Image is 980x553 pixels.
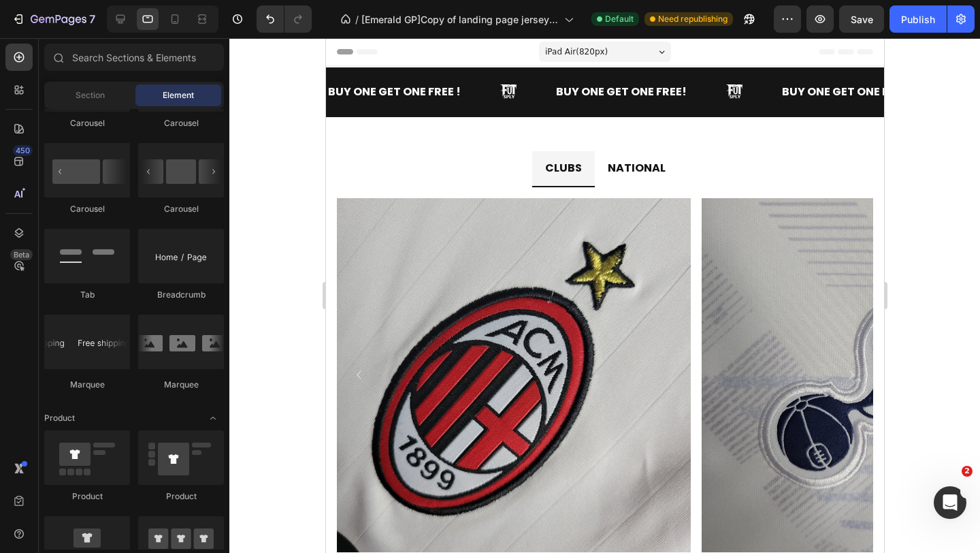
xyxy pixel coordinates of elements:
div: Carousel [138,203,224,215]
div: Marquee [138,379,224,391]
iframe: Intercom live chat [934,486,966,519]
strong: CLUBS [219,122,256,138]
span: Default [605,13,634,25]
div: Marquee [44,379,130,391]
div: Product [44,490,130,503]
div: Carousel [44,203,130,215]
div: Publish [901,12,935,27]
div: Undo/Redo [257,5,312,33]
button: 7 [5,5,101,33]
button: Carousel Back Arrow [22,326,44,348]
div: 450 [13,145,33,156]
p: BUY ONE GET ONE FREE ! [456,44,589,64]
p: 7 [89,11,95,27]
span: Element [163,89,194,101]
span: Section [76,89,105,101]
div: Carousel [138,117,224,129]
span: Save [851,14,873,25]
span: Toggle open [202,407,224,429]
div: Product [138,490,224,503]
input: Search Sections & Elements [44,44,224,71]
div: Breadcrumb [138,289,224,301]
span: [Emerald GP]Copy of landing page jersey shit [361,12,559,27]
button: Publish [889,5,947,33]
img: gempages_574585428166837092-24165ee2-e1a8-4c86-9bd1-4b8eeb1d7854.jpg [11,160,365,514]
img: gempages_574585428166837092-9200dba3-546b-4928-8bb2-7ee2c12beba0.jpg [376,160,730,514]
span: Need republishing [658,13,728,25]
button: Carousel Next Arrow [514,326,536,348]
span: / [355,12,359,27]
div: Beta [10,249,33,260]
span: Product [44,412,75,424]
span: 2 [962,466,973,477]
div: Tab [44,289,130,301]
div: Carousel [44,117,130,129]
strong: NATIONAL [282,122,340,138]
iframe: Design area [326,38,884,553]
button: Save [839,5,884,33]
